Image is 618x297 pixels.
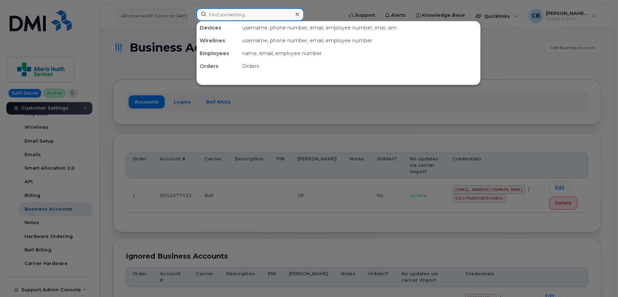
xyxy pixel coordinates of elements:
div: Orders [197,60,239,73]
div: Employees [197,47,239,60]
div: Wirelines [197,34,239,47]
div: name, email, employee number [239,47,480,60]
div: Devices [197,21,239,34]
div: username, phone number, email, employee number [239,34,480,47]
div: username, phone number, email, employee number, imei, sim [239,21,480,34]
div: Orders [239,60,480,73]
